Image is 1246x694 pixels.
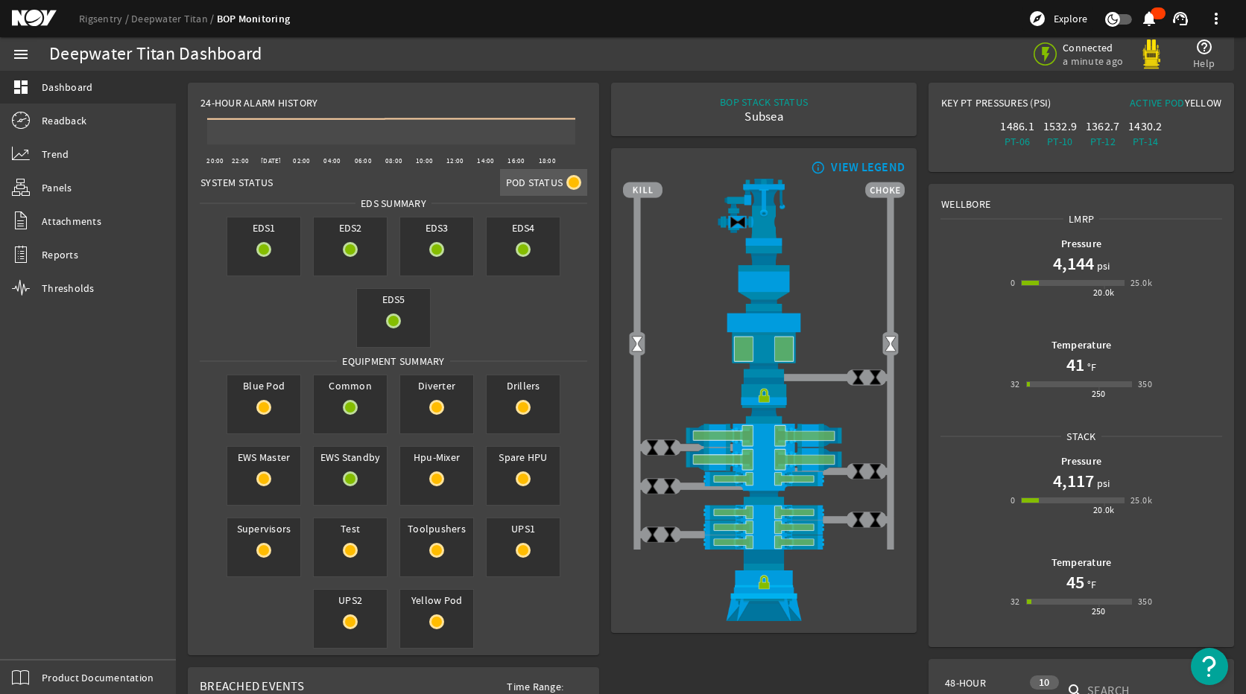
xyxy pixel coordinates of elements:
div: Key PT Pressures (PSI) [941,95,1081,116]
text: 18:00 [539,156,556,165]
div: 25.0k [1130,493,1152,508]
img: ValveClose.png [661,478,678,495]
img: ValveClose.png [644,526,661,544]
span: UPS1 [487,518,560,539]
mat-icon: explore [1028,10,1046,28]
span: Spare HPU [487,447,560,468]
span: Time Range: [495,679,575,694]
mat-icon: menu [12,45,30,63]
span: Thresholds [42,281,95,296]
span: Common [314,375,387,396]
h1: 45 [1066,570,1084,594]
div: 10 [1030,675,1059,690]
span: °F [1084,360,1097,375]
text: 04:00 [323,156,341,165]
img: ValveClose.png [850,512,867,529]
div: 32 [1011,377,1020,392]
span: System Status [200,175,273,190]
a: BOP Monitoring [217,12,291,26]
mat-icon: info_outline [808,162,826,173]
text: 10:00 [416,156,433,165]
span: EWS Master [227,447,300,468]
span: Pod Status [506,175,563,190]
div: 1362.7 [1084,119,1121,134]
div: PT-10 [1042,134,1078,149]
div: 0 [1011,493,1015,508]
div: 20.0k [1093,503,1115,518]
span: Stack [1061,429,1101,444]
span: Supervisors [227,518,300,539]
span: LMRP [1063,211,1099,226]
div: Subsea [720,109,808,124]
span: EWS Standby [314,447,387,468]
span: EDS5 [357,289,430,310]
text: [DATE] [261,156,282,165]
mat-icon: help_outline [1195,38,1213,56]
span: psi [1094,476,1110,491]
span: 24-Hour Alarm History [200,95,317,110]
span: Drillers [487,375,560,396]
img: WellheadConnectorLock.png [623,550,905,621]
span: Yellow [1185,96,1222,109]
b: Pressure [1061,237,1101,251]
img: ValveClose.png [867,463,884,480]
span: Dashboard [42,80,92,95]
span: EDS3 [400,217,473,238]
span: Blue Pod [227,375,300,396]
span: EDS1 [227,217,300,238]
h1: 4,117 [1053,469,1094,493]
span: Reports [42,247,78,262]
div: 1532.9 [1042,119,1078,134]
button: Explore [1022,7,1093,31]
div: 1430.2 [1127,119,1163,134]
img: Valve2Close.png [730,214,747,231]
div: 32 [1011,594,1020,609]
img: PipeRamOpen.png [623,535,905,550]
span: UPS2 [314,590,387,611]
span: Readback [42,113,86,128]
text: 20:00 [206,156,224,165]
a: Rigsentry [79,12,131,25]
button: Open Resource Center [1191,648,1228,685]
span: Hpu-Mixer [400,447,473,468]
div: 250 [1092,386,1106,401]
img: ValveClose.png [661,439,678,456]
span: Connected [1063,41,1126,54]
span: a minute ago [1063,54,1126,68]
b: Temperature [1051,338,1112,352]
span: EDS SUMMARY [355,196,431,211]
span: EDS2 [314,217,387,238]
button: more_vert [1198,1,1234,36]
div: PT-14 [1127,134,1163,149]
img: ValveClose.png [867,512,884,529]
div: 250 [1092,604,1106,619]
img: ValveClose.png [867,369,884,386]
img: ValveClose.png [644,478,661,495]
span: Product Documentation [42,670,154,685]
img: PipeRamOpen.png [623,505,905,520]
img: PipeRamOpen.png [623,471,905,486]
span: Active Pod [1130,96,1185,109]
img: UpperAnnularOpen.png [623,311,905,378]
img: RiserAdapter.png [623,179,905,246]
img: ValveClose.png [661,526,678,544]
div: 25.0k [1130,276,1152,290]
span: EDS4 [487,217,560,238]
div: 350 [1138,377,1152,392]
span: Toolpushers [400,518,473,539]
mat-icon: support_agent [1171,10,1189,28]
img: PipeRamOpen.png [623,520,905,535]
span: Trend [42,147,69,162]
div: 0 [1011,276,1015,290]
h1: 41 [1066,353,1084,377]
span: Diverter [400,375,473,396]
text: 12:00 [446,156,464,165]
span: Attachments [42,214,101,229]
text: 02:00 [293,156,310,165]
img: BopBodyShearBottom.png [623,486,905,505]
img: FlexJoint.png [623,246,905,311]
text: 16:00 [507,156,525,165]
span: °F [1084,577,1097,592]
span: Test [314,518,387,539]
span: Help [1193,56,1215,71]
